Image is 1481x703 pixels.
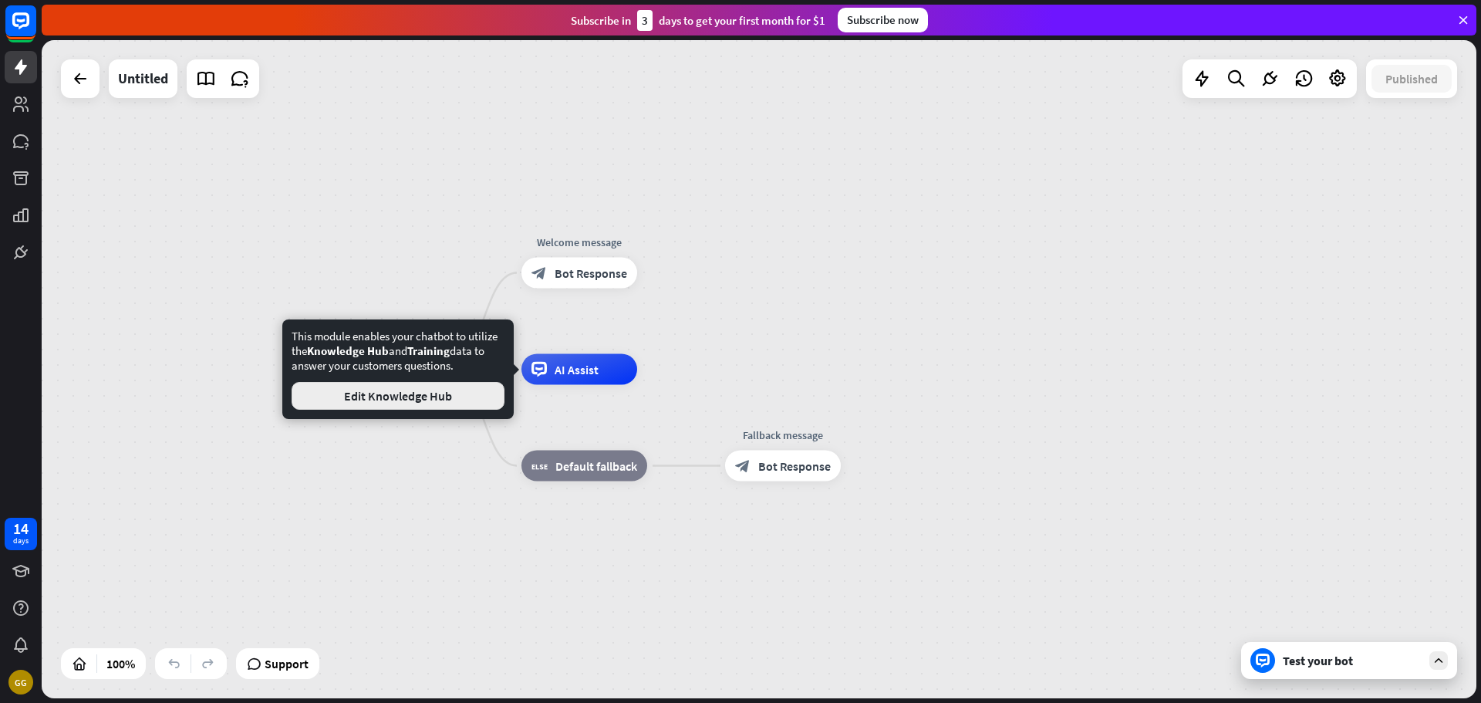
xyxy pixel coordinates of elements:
[13,536,29,546] div: days
[531,265,547,281] i: block_bot_response
[510,235,649,250] div: Welcome message
[637,10,653,31] div: 3
[13,522,29,536] div: 14
[265,651,309,676] span: Support
[531,458,548,474] i: block_fallback
[1371,65,1452,93] button: Published
[292,329,504,410] div: This module enables your chatbot to utilize the and data to answer your customers questions.
[714,428,852,443] div: Fallback message
[555,362,599,377] span: AI Assist
[292,382,504,410] button: Edit Knowledge Hub
[735,458,751,474] i: block_bot_response
[407,343,450,358] span: Training
[1283,653,1422,668] div: Test your bot
[118,59,168,98] div: Untitled
[571,10,825,31] div: Subscribe in days to get your first month for $1
[102,651,140,676] div: 100%
[12,6,59,52] button: Open LiveChat chat widget
[8,670,33,695] div: GG
[307,343,389,358] span: Knowledge Hub
[838,8,928,32] div: Subscribe now
[555,458,637,474] span: Default fallback
[758,458,831,474] span: Bot Response
[5,518,37,550] a: 14 days
[555,265,627,281] span: Bot Response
